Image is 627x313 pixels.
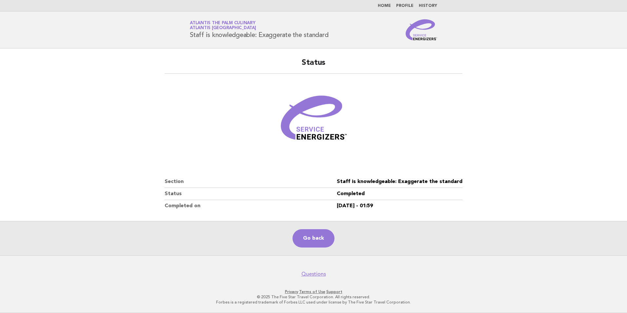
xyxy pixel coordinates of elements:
p: Forbes is a registered trademark of Forbes LLC used under license by The Five Star Travel Corpora... [113,300,514,305]
a: Questions [301,271,326,277]
h2: Status [165,58,462,74]
a: Atlantis The Palm CulinaryAtlantis [GEOGRAPHIC_DATA] [190,21,256,30]
a: Profile [396,4,414,8]
dt: Section [165,176,337,188]
a: Support [326,289,342,294]
span: Atlantis [GEOGRAPHIC_DATA] [190,26,256,30]
img: Service Energizers [406,19,437,40]
dd: Staff is knowledgeable: Exaggerate the standard [337,176,462,188]
a: History [419,4,437,8]
dd: [DATE] - 01:59 [337,200,462,212]
h1: Staff is knowledgeable: Exaggerate the standard [190,21,328,38]
dd: Completed [337,188,462,200]
a: Home [378,4,391,8]
p: · · [113,289,514,294]
a: Terms of Use [299,289,325,294]
dt: Status [165,188,337,200]
a: Go back [293,229,334,248]
img: Verified [274,82,353,160]
dt: Completed on [165,200,337,212]
p: © 2025 The Five Star Travel Corporation. All rights reserved. [113,294,514,300]
a: Privacy [285,289,298,294]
